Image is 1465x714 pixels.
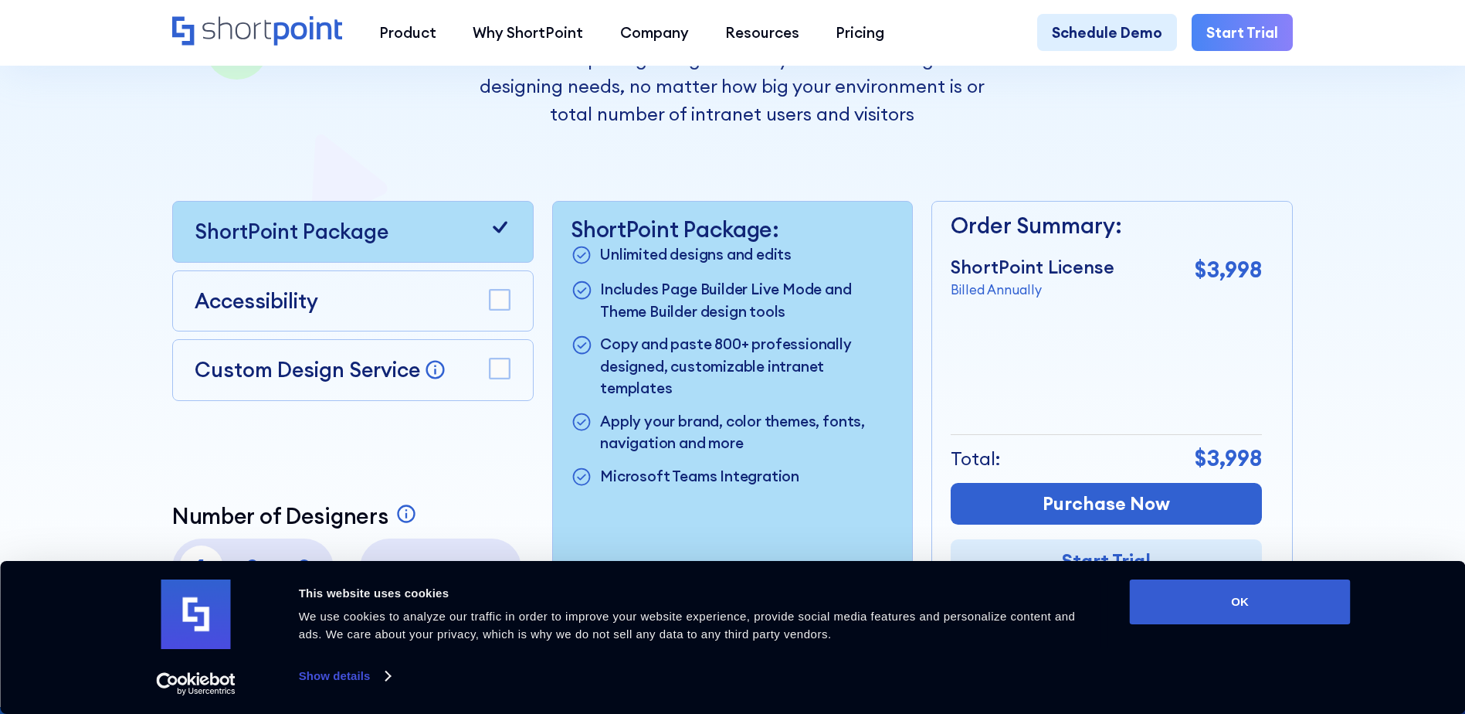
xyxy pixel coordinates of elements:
p: 2 [231,546,275,590]
div: Company [620,22,689,43]
p: $3,998 [1195,442,1262,475]
p: More Designers? [368,556,514,578]
p: Copy and paste 800+ professionally designed, customizable intranet templates [600,333,894,399]
p: ShortPoint Package: [571,216,894,243]
span: We use cookies to analyze our traffic in order to improve your website experience, provide social... [299,610,1076,641]
p: Accessibility [195,286,318,317]
a: Pricing [818,14,903,50]
p: ShortPoint License [951,253,1114,281]
p: Order Summary: [951,209,1262,243]
a: Usercentrics Cookiebot - opens in a new window [128,672,263,695]
div: Product [379,22,436,43]
p: Includes Page Builder Live Mode and Theme Builder design tools [600,278,894,322]
p: Custom Design Service [195,356,420,382]
a: Why ShortPoint [455,14,602,50]
p: 3 [282,546,326,590]
p: Microsoft Teams Integration [600,465,799,489]
div: Pricing [836,22,884,43]
p: Number of Designers [172,503,388,529]
a: Show details [299,665,390,688]
p: Unlimited designs and edits [600,243,792,267]
a: Schedule Demo [1037,14,1177,50]
a: Number of Designers [172,503,422,529]
p: 1 [179,546,223,590]
p: Billed Annually [951,280,1114,300]
a: Purchase Now [951,483,1262,525]
p: ShortPoint pricing is aligned with your sites building and designing needs, no matter how big you... [458,46,1007,128]
a: Resources [707,14,817,50]
img: logo [161,580,231,649]
a: Company [602,14,707,50]
div: This website uses cookies [299,584,1095,603]
a: Home [172,16,343,48]
a: Product [361,14,454,50]
div: Why ShortPoint [473,22,583,43]
a: Start Trial [1192,14,1293,50]
p: ShortPoint Package [195,216,388,247]
p: $3,998 [1195,253,1262,287]
p: Total: [951,445,1001,473]
a: Start Trial [951,539,1262,582]
button: OK [1130,580,1351,624]
p: Apply your brand, color themes, fonts, navigation and more [600,410,894,454]
div: Resources [725,22,799,43]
